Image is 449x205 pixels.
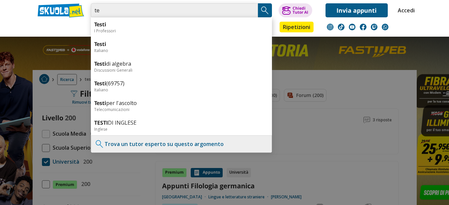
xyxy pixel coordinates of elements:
a: Testi(69757) [94,80,269,87]
b: Testi [94,60,106,67]
a: Testidi algebra [94,60,269,67]
a: Testi [94,21,269,28]
a: Testi [94,40,269,48]
div: Italiano [94,87,269,93]
b: Testi [94,40,106,48]
div: Chiedi Tutor AI [293,6,308,14]
div: I Professori [94,28,269,34]
a: Accedi [398,3,412,17]
img: twitch [371,24,377,30]
img: instagram [327,24,334,30]
img: tiktok [338,24,344,30]
button: Search Button [258,3,272,17]
a: TESTIDI INGLESE [94,119,269,126]
input: Cerca appunti, riassunti o versioni [91,3,258,17]
a: Trova un tutor esperto su questo argomento [105,140,224,148]
b: Testi [94,99,106,107]
img: facebook [360,24,366,30]
a: Ripetizioni [280,22,314,32]
img: youtube [349,24,355,30]
a: Appunti [89,22,119,34]
b: Testi [94,80,106,87]
img: Cerca appunti, riassunti o versioni [260,5,270,15]
a: Invia appunti [326,3,388,17]
a: Testiper l'ascolto [94,99,269,107]
div: Telecomunicazioni [94,107,269,112]
button: ChiediTutor AI [279,3,312,17]
img: WhatsApp [382,24,388,30]
div: Italiano [94,48,269,53]
img: Trova un tutor esperto [95,139,105,149]
div: Discussioni Generali [94,67,269,73]
div: Inglese [94,126,269,132]
b: Testi [94,21,106,28]
b: TESTI [94,119,108,126]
